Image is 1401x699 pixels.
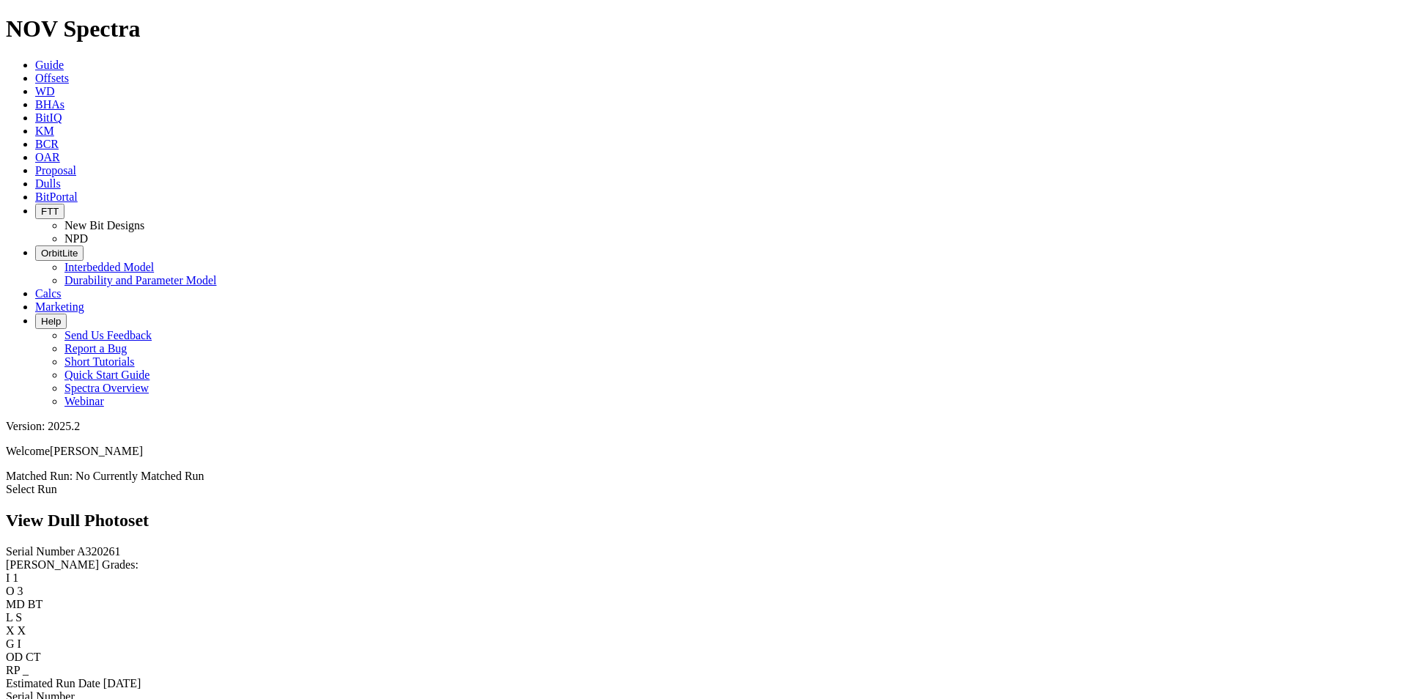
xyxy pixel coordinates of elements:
[103,677,141,689] span: [DATE]
[64,329,152,341] a: Send Us Feedback
[35,287,62,300] a: Calcs
[35,85,55,97] a: WD
[35,245,84,261] button: OrbitLite
[6,624,15,637] label: X
[64,395,104,407] a: Webinar
[35,191,78,203] a: BitPortal
[6,611,12,624] label: L
[18,585,23,597] span: 3
[18,624,26,637] span: X
[6,585,15,597] label: O
[6,677,100,689] label: Estimated Run Date
[35,314,67,329] button: Help
[75,470,204,482] span: No Currently Matched Run
[35,300,84,313] a: Marketing
[35,138,59,150] a: BCR
[26,651,40,663] span: CT
[50,445,143,457] span: [PERSON_NAME]
[77,545,121,558] span: A320261
[6,420,1395,433] div: Version: 2025.2
[35,111,62,124] a: BitIQ
[6,637,15,650] label: G
[6,511,1395,530] h2: View Dull Photoset
[35,164,76,177] a: Proposal
[64,261,154,273] a: Interbedded Model
[64,342,127,355] a: Report a Bug
[35,59,64,71] a: Guide
[6,651,23,663] label: OD
[35,98,64,111] a: BHAs
[35,72,69,84] a: Offsets
[35,177,61,190] a: Dulls
[35,125,54,137] a: KM
[41,248,78,259] span: OrbitLite
[64,382,149,394] a: Spectra Overview
[6,470,73,482] span: Matched Run:
[41,206,59,217] span: FTT
[64,219,144,232] a: New Bit Designs
[6,15,1395,42] h1: NOV Spectra
[6,483,57,495] a: Select Run
[35,151,60,163] a: OAR
[18,637,21,650] span: I
[12,572,18,584] span: 1
[6,664,20,676] label: RP
[6,545,75,558] label: Serial Number
[41,316,61,327] span: Help
[6,445,1395,458] p: Welcome
[28,598,42,610] span: BT
[64,369,149,381] a: Quick Start Guide
[35,204,64,219] button: FTT
[64,232,88,245] a: NPD
[64,355,135,368] a: Short Tutorials
[6,598,25,610] label: MD
[23,664,29,676] span: _
[64,274,217,286] a: Durability and Parameter Model
[6,572,10,584] label: I
[15,611,22,624] span: S
[6,558,1395,572] div: [PERSON_NAME] Grades:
